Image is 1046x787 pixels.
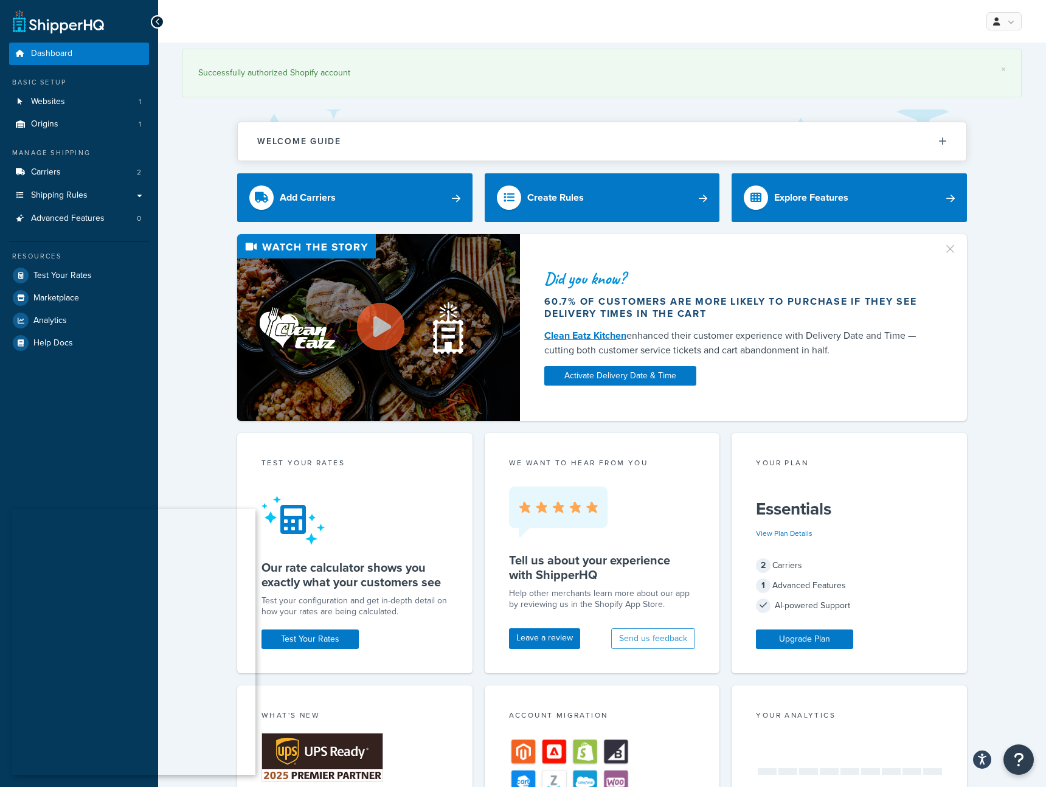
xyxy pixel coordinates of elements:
[756,499,943,519] h5: Essentials
[756,558,771,573] span: 2
[544,296,929,320] div: 60.7% of customers are more likely to purchase if they see delivery times in the cart
[756,577,943,594] div: Advanced Features
[261,457,448,471] div: Test your rates
[9,77,149,88] div: Basic Setup
[9,332,149,354] a: Help Docs
[509,457,696,468] p: we want to hear from you
[31,190,88,201] span: Shipping Rules
[544,366,696,386] a: Activate Delivery Date & Time
[756,629,853,649] a: Upgrade Plan
[31,167,61,178] span: Carriers
[198,64,1006,81] div: Successfully authorized Shopify account
[9,43,149,65] a: Dashboard
[732,173,967,222] a: Explore Features
[9,91,149,113] a: Websites1
[261,710,448,724] div: What's New
[31,97,65,107] span: Websites
[33,271,92,281] span: Test Your Rates
[261,629,359,649] a: Test Your Rates
[774,189,848,206] div: Explore Features
[527,189,584,206] div: Create Rules
[9,207,149,230] li: Advanced Features
[31,213,105,224] span: Advanced Features
[238,122,966,161] button: Welcome Guide
[9,251,149,262] div: Resources
[33,338,73,348] span: Help Docs
[9,161,149,184] li: Carriers
[756,578,771,593] span: 1
[9,113,149,136] li: Origins
[756,528,812,539] a: View Plan Details
[1003,744,1034,775] button: Open Resource Center
[756,557,943,574] div: Carriers
[544,270,929,287] div: Did you know?
[33,293,79,303] span: Marketplace
[756,597,943,614] div: AI-powered Support
[139,97,141,107] span: 1
[9,161,149,184] a: Carriers2
[9,310,149,331] a: Analytics
[1001,64,1006,74] a: ×
[257,137,341,146] h2: Welcome Guide
[237,173,473,222] a: Add Carriers
[485,173,720,222] a: Create Rules
[9,207,149,230] a: Advanced Features0
[31,49,72,59] span: Dashboard
[33,316,67,326] span: Analytics
[137,213,141,224] span: 0
[31,119,58,130] span: Origins
[509,553,696,582] h5: Tell us about your experience with ShipperHQ
[9,148,149,158] div: Manage Shipping
[237,234,520,421] img: Video thumbnail
[509,628,580,649] a: Leave a review
[544,328,929,358] div: enhanced their customer experience with Delivery Date and Time — cutting both customer service ti...
[756,457,943,471] div: Your Plan
[137,167,141,178] span: 2
[9,91,149,113] li: Websites
[261,595,448,617] div: Test your configuration and get in-depth detail on how your rates are being calculated.
[280,189,336,206] div: Add Carriers
[544,328,626,342] a: Clean Eatz Kitchen
[509,710,696,724] div: Account Migration
[261,560,448,589] h5: Our rate calculator shows you exactly what your customers see
[9,113,149,136] a: Origins1
[509,588,696,610] p: Help other merchants learn more about our app by reviewing us in the Shopify App Store.
[611,628,695,649] button: Send us feedback
[9,184,149,207] a: Shipping Rules
[9,265,149,286] a: Test Your Rates
[139,119,141,130] span: 1
[9,287,149,309] a: Marketplace
[756,710,943,724] div: Your Analytics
